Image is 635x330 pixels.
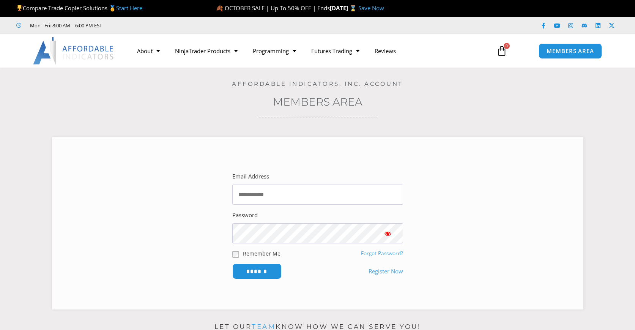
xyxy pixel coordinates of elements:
[358,4,384,12] a: Save Now
[485,40,518,62] a: 0
[232,171,269,182] label: Email Address
[113,22,227,29] iframe: Customer reviews powered by Trustpilot
[330,4,358,12] strong: [DATE] ⌛
[243,249,280,257] label: Remember Me
[304,42,367,60] a: Futures Trading
[547,48,594,54] span: MEMBERS AREA
[504,43,510,49] span: 0
[273,95,362,108] a: Members Area
[28,21,102,30] span: Mon - Fri: 8:00 AM – 6:00 PM EST
[245,42,304,60] a: Programming
[373,223,403,243] button: Show password
[129,42,167,60] a: About
[116,4,142,12] a: Start Here
[167,42,245,60] a: NinjaTrader Products
[129,42,488,60] nav: Menu
[361,250,403,257] a: Forgot Password?
[17,5,22,11] img: 🏆
[216,4,330,12] span: 🍂 OCTOBER SALE | Up To 50% OFF | Ends
[232,210,258,221] label: Password
[16,4,142,12] span: Compare Trade Copier Solutions 🥇
[369,266,403,277] a: Register Now
[33,37,115,65] img: LogoAI | Affordable Indicators – NinjaTrader
[232,80,403,87] a: Affordable Indicators, Inc. Account
[367,42,403,60] a: Reviews
[539,43,602,59] a: MEMBERS AREA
